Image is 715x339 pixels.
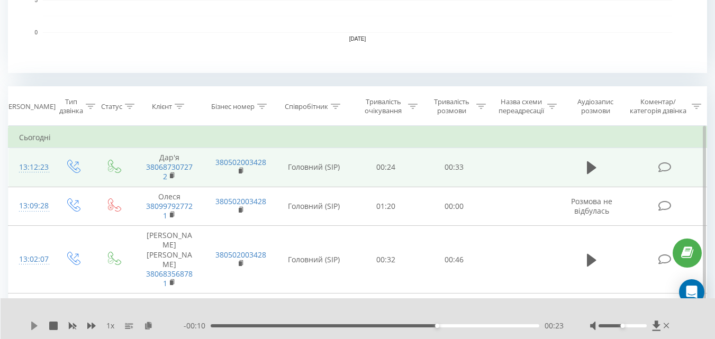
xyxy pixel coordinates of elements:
[146,162,193,181] a: 380687307272
[361,97,405,115] div: Тривалість очікування
[545,320,564,331] span: 00:23
[146,269,193,288] a: 380683568781
[8,127,707,148] td: Сьогодні
[430,97,474,115] div: Тривалість розмови
[215,250,266,260] a: 380502003428
[101,102,122,111] div: Статус
[352,187,420,226] td: 01:20
[285,102,328,111] div: Співробітник
[59,97,83,115] div: Тип дзвінка
[19,249,41,270] div: 13:02:07
[620,324,625,328] div: Accessibility label
[106,320,114,331] span: 1 x
[352,226,420,294] td: 00:32
[420,226,488,294] td: 00:46
[571,196,612,216] span: Розмова не відбулась
[184,320,211,331] span: - 00:10
[34,30,38,35] text: 0
[215,157,266,167] a: 380502003428
[420,148,488,187] td: 00:33
[134,148,205,187] td: Дар'я
[679,279,704,305] div: Open Intercom Messenger
[2,102,56,111] div: [PERSON_NAME]
[211,102,255,111] div: Бізнес номер
[19,157,41,178] div: 13:12:23
[349,36,366,42] text: [DATE]
[276,148,352,187] td: Головний (SIP)
[215,196,266,206] a: 380502003428
[569,97,622,115] div: Аудіозапис розмови
[627,97,689,115] div: Коментар/категорія дзвінка
[19,196,41,216] div: 13:09:28
[498,97,545,115] div: Назва схеми переадресації
[420,187,488,226] td: 00:00
[352,148,420,187] td: 00:24
[276,226,352,294] td: Головний (SIP)
[134,187,205,226] td: Олеся
[134,226,205,294] td: [PERSON_NAME] [PERSON_NAME]
[146,201,193,221] a: 380997927721
[276,187,352,226] td: Головний (SIP)
[435,324,439,328] div: Accessibility label
[152,102,172,111] div: Клієнт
